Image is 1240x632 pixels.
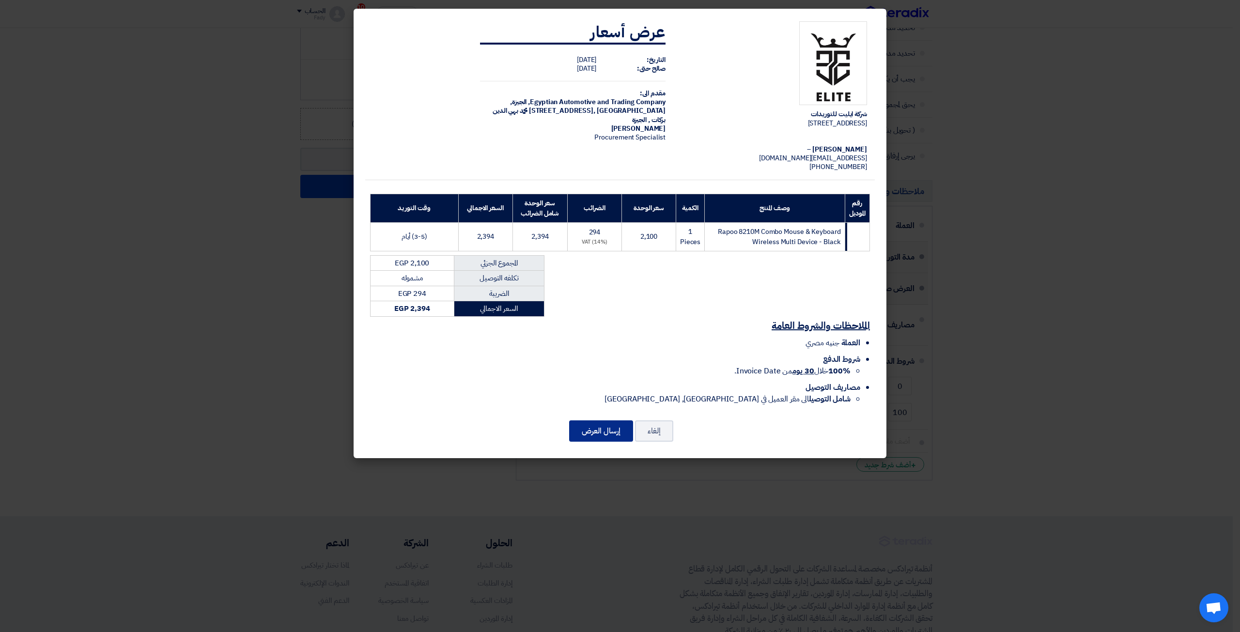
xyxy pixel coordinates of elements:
[454,286,544,301] td: الضريبة
[402,273,423,283] span: مشموله
[512,194,567,222] th: سعر الوحدة شامل الضرائب
[572,238,618,247] div: (14%) VAT
[640,88,666,98] strong: مقدم الى:
[569,420,633,442] button: إرسال العرض
[828,365,851,377] strong: 100%
[676,194,704,222] th: الكمية
[458,194,512,222] th: السعر الاجمالي
[845,194,869,222] th: رقم الموديل
[577,55,596,65] span: [DATE]
[772,318,870,333] u: الملاحظات والشروط العامة
[611,123,666,134] span: [PERSON_NAME]
[792,365,814,377] u: 30 يوم
[528,97,666,107] span: Egyptian Automotive and Trading Company,
[493,97,666,124] span: الجيزة, [GEOGRAPHIC_DATA] ,[STREET_ADDRESS] محمد بهي الدين بركات , الجيزة
[531,231,549,242] span: 2,394
[577,63,596,74] span: [DATE]
[799,21,867,106] img: Company Logo
[398,288,426,299] span: EGP 294
[589,227,601,237] span: 294
[647,55,666,65] strong: التاريخ:
[734,365,851,377] span: خلال من Invoice Date.
[394,303,430,314] strong: EGP 2,394
[681,145,867,154] div: [PERSON_NAME] –
[808,118,867,128] span: [STREET_ADDRESS]
[1199,593,1228,622] div: Open chat
[454,301,544,317] td: السعر الاجمالي
[809,162,867,172] span: [PHONE_NUMBER]
[823,354,860,365] span: شروط الدفع
[640,231,658,242] span: 2,100
[637,63,666,74] strong: صالح حتى:
[477,231,495,242] span: 2,394
[705,194,845,222] th: وصف المنتج
[718,227,841,247] span: Rapoo 8210M Combo Mouse & Keyboard Wireless Multi Device - Black
[454,271,544,286] td: تكلفه التوصيل
[680,227,700,247] span: 1 Pieces
[567,194,622,222] th: الضرائب
[759,153,867,163] span: [EMAIL_ADDRESS][DOMAIN_NAME]
[635,420,673,442] button: إلغاء
[622,194,676,222] th: سعر الوحدة
[841,337,860,349] span: العملة
[370,393,851,405] li: الى مقر العميل في [GEOGRAPHIC_DATA], [GEOGRAPHIC_DATA]
[454,255,544,271] td: المجموع الجزئي
[681,110,867,119] div: شركة ايليت للتوريدات
[590,20,666,44] strong: عرض أسعار
[806,382,860,393] span: مصاريف التوصيل
[371,194,459,222] th: وقت التوريد
[594,132,666,142] span: Procurement Specialist
[371,255,454,271] td: EGP 2,100
[809,393,851,405] strong: شامل التوصيل
[806,337,839,349] span: جنيه مصري
[402,231,427,242] span: (3-5) أيام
